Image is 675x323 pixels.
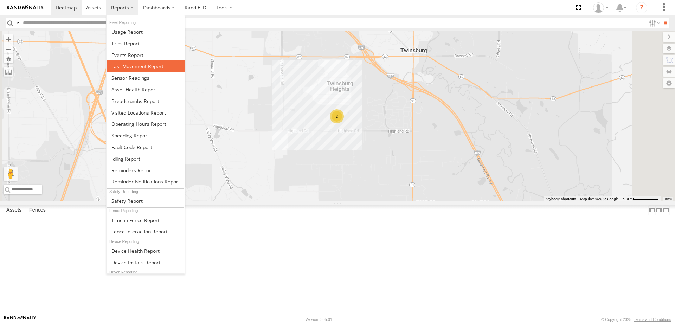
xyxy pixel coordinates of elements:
div: Kasey Neumann [591,2,611,13]
a: Fault Code Report [107,141,185,153]
a: Device Health Report [107,245,185,257]
a: Service Reminder Notifications Report [107,176,185,188]
a: Terms [664,198,672,200]
a: Full Events Report [107,49,185,61]
a: Visit our Website [4,316,36,323]
button: Zoom in [4,34,13,44]
span: Map data ©2025 Google [580,197,618,201]
a: Last Movement Report [107,60,185,72]
label: Dock Summary Table to the Right [655,205,662,215]
a: Safety Report [107,195,185,207]
div: © Copyright 2025 - [601,317,671,322]
div: 2 [330,109,344,123]
a: Time in Fences Report [107,214,185,226]
label: Measure [4,67,13,77]
label: Assets [3,205,25,215]
img: rand-logo.svg [7,5,44,10]
a: Visited Locations Report [107,107,185,118]
a: Usage Report [107,26,185,38]
a: Fleet Speed Report [107,130,185,141]
i: ? [636,2,647,13]
button: Keyboard shortcuts [546,196,576,201]
a: Terms and Conditions [634,317,671,322]
label: Map Settings [663,78,675,88]
label: Search Filter Options [646,18,661,28]
label: Dock Summary Table to the Left [648,205,655,215]
button: Zoom out [4,44,13,54]
a: Sensor Readings [107,72,185,84]
a: Device Installs Report [107,257,185,268]
div: Version: 305.01 [306,317,332,322]
button: Drag Pegman onto the map to open Street View [4,167,18,181]
a: Fence Interaction Report [107,226,185,237]
label: Search Query [15,18,20,28]
a: Breadcrumbs Report [107,95,185,107]
span: 500 m [623,197,633,201]
button: Map Scale: 500 m per 70 pixels [621,196,661,201]
a: Reminders Report [107,164,185,176]
a: Asset Health Report [107,84,185,95]
button: Zoom Home [4,54,13,63]
a: Asset Operating Hours Report [107,118,185,130]
a: Trips Report [107,38,185,49]
label: Fences [26,205,49,215]
label: Hide Summary Table [663,205,670,215]
a: Idling Report [107,153,185,164]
